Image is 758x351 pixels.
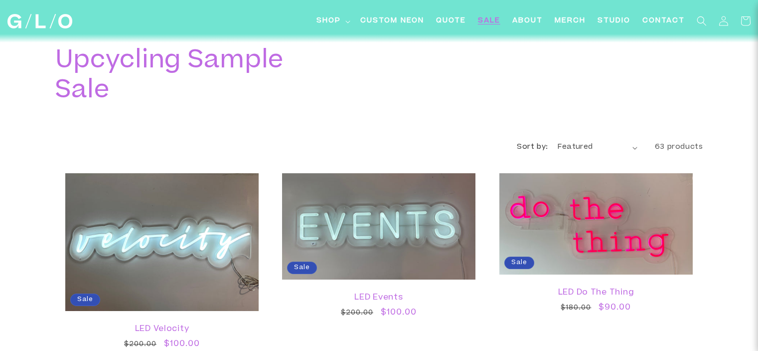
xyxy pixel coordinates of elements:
a: LED Do The Thing [509,288,683,298]
a: Merch [549,10,592,32]
span: SALE [478,16,500,26]
a: GLO Studio [4,10,76,32]
label: Sort by: [517,144,548,151]
img: GLO Studio [7,14,72,28]
h1: Upcycling Sample Sale [55,47,314,107]
span: Studio [598,16,630,26]
a: LED Events [292,293,465,303]
span: Contact [642,16,685,26]
a: SALE [472,10,506,32]
iframe: Chat Widget [708,303,758,351]
a: LED Velocity [75,325,249,334]
a: Custom Neon [354,10,430,32]
span: Merch [555,16,586,26]
span: Shop [316,16,341,26]
a: Contact [636,10,691,32]
a: Studio [592,10,636,32]
span: 63 products [655,144,703,151]
span: Quote [436,16,466,26]
summary: Shop [310,10,354,32]
span: About [512,16,543,26]
span: Custom Neon [360,16,424,26]
a: About [506,10,549,32]
summary: Search [691,10,713,32]
a: Quote [430,10,472,32]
